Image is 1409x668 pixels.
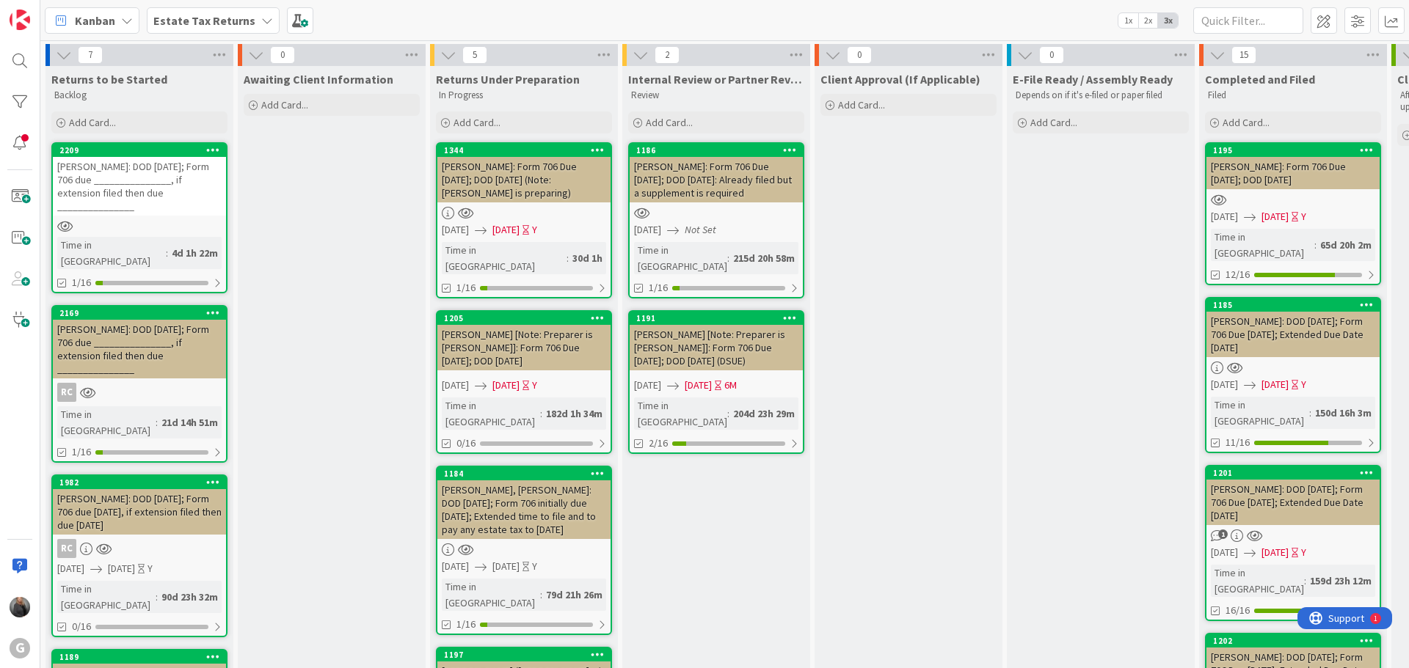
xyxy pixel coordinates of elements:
span: Client Approval (If Applicable) [820,72,980,87]
div: [PERSON_NAME]: DOD [DATE]; Form 706 due [DATE], if extension filed then due [DATE] [53,489,226,535]
div: 1982 [53,476,226,489]
a: 1982[PERSON_NAME]: DOD [DATE]; Form 706 due [DATE], if extension filed then due [DATE]RC[DATE][DA... [51,474,227,637]
div: 2169 [59,308,226,318]
span: Add Card... [838,98,885,111]
span: [DATE] [634,222,661,238]
span: E-File Ready / Assembly Ready [1013,72,1173,87]
div: Time in [GEOGRAPHIC_DATA] [442,397,540,430]
span: : [540,587,542,603]
span: : [567,250,569,266]
span: Returns Under Preparation [436,72,580,87]
div: 1205 [437,312,611,325]
div: Time in [GEOGRAPHIC_DATA] [1211,397,1309,429]
span: [DATE] [442,378,469,393]
div: 1191[PERSON_NAME] [Note: Preparer is [PERSON_NAME]]: Form 706 Due [DATE]; DOD [DATE] (DSUE) [630,312,803,370]
span: Kanban [75,12,115,29]
span: [DATE] [492,378,520,393]
div: [PERSON_NAME]: Form 706 Due [DATE]; DOD [DATE] [1206,157,1380,189]
p: In Progress [439,89,609,101]
span: 1/16 [649,280,668,296]
div: 1197 [437,648,611,661]
span: Add Card... [1030,116,1077,129]
div: Time in [GEOGRAPHIC_DATA] [634,397,727,430]
div: 1186[PERSON_NAME]: Form 706 Due [DATE]; DOD [DATE]: Already filed but a supplement is required [630,144,803,202]
a: 1185[PERSON_NAME]: DOD [DATE]; Form 706 Due [DATE]; Extended Due Date [DATE][DATE][DATE]YTime in ... [1205,297,1381,453]
div: Y [148,561,153,576]
div: 2209 [53,144,226,157]
span: 1/16 [456,617,476,632]
div: 1185[PERSON_NAME]: DOD [DATE]; Form 706 Due [DATE]; Extended Due Date [DATE] [1206,298,1380,357]
p: Depends on if it's e-filed or paper filed [1016,89,1186,101]
span: 0 [1039,46,1064,64]
div: 1 [76,6,80,18]
div: 1344 [437,144,611,157]
i: Not Set [685,223,716,236]
div: Time in [GEOGRAPHIC_DATA] [442,579,540,611]
span: 3x [1158,13,1178,28]
span: : [166,245,168,261]
span: 2x [1138,13,1158,28]
span: Internal Review or Partner Review [628,72,804,87]
div: Time in [GEOGRAPHIC_DATA] [442,242,567,274]
span: 0 [270,46,295,64]
div: 1344 [444,145,611,155]
span: [DATE] [634,378,661,393]
div: 1344[PERSON_NAME]: Form 706 Due [DATE]; DOD [DATE] (Note: [PERSON_NAME] is preparing) [437,144,611,202]
input: Quick Filter... [1193,7,1303,34]
span: [DATE] [1211,545,1238,560]
img: BS [10,597,30,617]
span: : [727,250,729,266]
span: [DATE] [1211,377,1238,392]
span: 11/16 [1226,435,1250,450]
span: 12/16 [1226,267,1250,282]
span: 0/16 [72,619,91,634]
span: : [1304,573,1306,589]
div: 1191 [636,313,803,323]
div: G [10,638,30,658]
img: Visit kanbanzone.com [10,10,30,30]
div: 1197 [444,650,611,660]
div: Y [1301,377,1306,392]
span: [DATE] [685,378,712,393]
span: [DATE] [1261,209,1289,224]
span: Support [31,2,67,20]
span: : [156,589,158,605]
div: [PERSON_NAME]: DOD [DATE]; Form 706 due _______________, if extension filed then due _______________ [53,320,226,378]
div: RC [53,383,226,402]
div: 65d 20h 2m [1317,237,1375,253]
div: RC [57,539,76,558]
span: [DATE] [492,222,520,238]
div: 204d 23h 29m [729,405,798,422]
div: [PERSON_NAME], [PERSON_NAME]: DOD [DATE]; Form 706 initially due [DATE]; Extended time to file an... [437,480,611,539]
span: [DATE] [442,222,469,238]
div: 2209 [59,145,226,155]
span: Returns to be Started [51,72,167,87]
div: Time in [GEOGRAPHIC_DATA] [1211,229,1314,261]
div: Y [532,559,537,574]
a: 1344[PERSON_NAME]: Form 706 Due [DATE]; DOD [DATE] (Note: [PERSON_NAME] is preparing)[DATE][DATE]... [436,142,612,298]
span: 15 [1231,46,1256,64]
a: 1186[PERSON_NAME]: Form 706 Due [DATE]; DOD [DATE]: Already filed but a supplement is required[DA... [628,142,804,298]
div: 1186 [636,145,803,155]
span: : [156,414,158,430]
div: [PERSON_NAME]: DOD [DATE]; Form 706 Due [DATE]; Extended Due Date [DATE] [1206,312,1380,357]
p: Review [631,89,801,101]
div: 2169[PERSON_NAME]: DOD [DATE]; Form 706 due _______________, if extension filed then due ________... [53,307,226,378]
span: Add Card... [1223,116,1270,129]
span: : [1309,405,1311,421]
div: Time in [GEOGRAPHIC_DATA] [57,406,156,438]
span: 1x [1118,13,1138,28]
div: Time in [GEOGRAPHIC_DATA] [57,581,156,613]
div: 21d 14h 51m [158,414,222,430]
div: Y [1301,209,1306,224]
div: 1201 [1206,466,1380,480]
div: 1195 [1213,145,1380,155]
span: Add Card... [69,116,116,129]
span: 2/16 [649,436,668,451]
div: RC [57,383,76,402]
div: Time in [GEOGRAPHIC_DATA] [1211,565,1304,597]
span: [DATE] [442,559,469,574]
b: Estate Tax Returns [153,13,255,28]
div: 1982 [59,477,226,488]
div: 2169 [53,307,226,320]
